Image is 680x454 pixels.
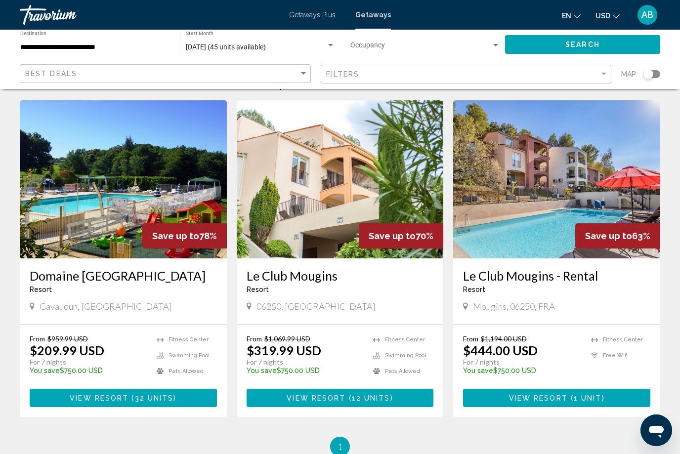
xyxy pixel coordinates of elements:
[463,358,581,367] p: For 7 nights
[562,8,581,23] button: Change language
[481,334,527,343] span: $1,194.00 USD
[237,100,444,258] img: 7432E01X.jpg
[247,367,364,374] p: $750.00 USD
[338,441,342,452] span: 1
[20,100,227,258] img: 4195O04X.jpg
[30,358,147,367] p: For 7 nights
[287,394,345,402] span: View Resort
[30,334,45,343] span: From
[30,268,217,283] a: Domaine [GEOGRAPHIC_DATA]
[247,268,434,283] a: Le Club Mougins
[355,11,391,19] a: Getaways
[453,100,660,258] img: ii_mo21.jpg
[385,336,425,343] span: Fitness Center
[264,334,310,343] span: $1,069.99 USD
[40,301,172,312] span: Gavaudun, [GEOGRAPHIC_DATA]
[247,389,434,407] button: View Resort(12 units)
[595,8,620,23] button: Change currency
[30,343,104,358] p: $209.99 USD
[463,367,493,374] span: You save
[345,394,393,402] span: ( )
[247,286,269,293] span: Resort
[369,231,416,241] span: Save up to
[595,12,610,20] span: USD
[135,394,174,402] span: 32 units
[247,358,364,367] p: For 7 nights
[565,41,600,49] span: Search
[463,367,581,374] p: $750.00 USD
[169,352,210,359] span: Swimming Pool
[20,5,279,25] a: Travorium
[603,352,628,359] span: Free Wifi
[326,70,360,78] span: Filters
[621,67,636,81] span: Map
[289,11,336,19] a: Getaways Plus
[385,368,420,374] span: Pets Allowed
[585,231,632,241] span: Save up to
[640,414,672,446] iframe: Button to launch messaging window
[509,394,568,402] span: View Resort
[169,368,204,374] span: Pets Allowed
[603,336,643,343] span: Fitness Center
[186,43,266,51] span: [DATE] (45 units available)
[321,64,612,84] button: Filter
[47,334,88,343] span: $959.99 USD
[30,367,60,374] span: You save
[25,70,308,78] mat-select: Sort by
[247,367,277,374] span: You save
[247,343,321,358] p: $319.99 USD
[463,389,650,407] button: View Resort(1 unit)
[562,12,571,20] span: en
[30,367,147,374] p: $750.00 USD
[463,268,650,283] a: Le Club Mougins - Rental
[247,334,262,343] span: From
[30,389,217,407] button: View Resort(32 units)
[30,286,52,293] span: Resort
[463,343,538,358] p: $444.00 USD
[128,394,176,402] span: ( )
[152,231,199,241] span: Save up to
[463,286,485,293] span: Resort
[568,394,605,402] span: ( )
[70,394,128,402] span: View Resort
[25,70,77,78] span: Best Deals
[352,394,390,402] span: 12 units
[575,223,660,248] div: 63%
[169,336,209,343] span: Fitness Center
[574,394,602,402] span: 1 unit
[142,223,227,248] div: 78%
[359,223,443,248] div: 70%
[385,352,426,359] span: Swimming Pool
[641,10,653,20] span: AB
[473,301,555,312] span: Mougins, 06250, FRA
[635,4,660,25] button: User Menu
[463,334,478,343] span: From
[256,301,376,312] span: 06250, [GEOGRAPHIC_DATA]
[505,35,660,53] button: Search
